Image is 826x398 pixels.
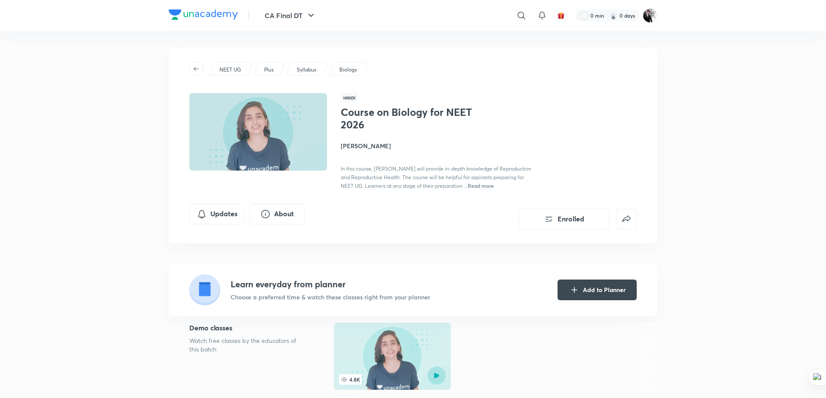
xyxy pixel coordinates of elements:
span: 4.8K [339,374,362,385]
span: In this course, [PERSON_NAME] will provide in-depth knowledge of Reproduction and Reproductive He... [341,165,531,189]
p: Biology [339,66,357,74]
button: Enrolled [519,209,609,230]
img: Thumbnail [188,92,328,171]
a: Company Logo [169,9,238,22]
p: Choose a preferred time & watch these classes right from your planner [231,292,430,302]
a: Syllabus [296,66,318,74]
button: CA Final DT [259,7,321,24]
span: Read more [468,182,494,189]
a: Biology [338,66,359,74]
button: Updates [189,204,244,224]
span: Hindi [341,93,358,103]
p: Watch free classes by the educators of this batch [189,336,306,354]
button: false [616,209,637,230]
a: Plus [263,66,275,74]
h4: Learn everyday from planner [231,278,430,291]
button: About [250,204,305,224]
h5: Demo classes [189,323,306,333]
h4: [PERSON_NAME] [341,141,533,150]
p: Plus [264,66,274,74]
button: avatar [554,9,568,22]
img: Nagesh M [643,8,657,23]
img: streak [609,11,618,20]
img: Company Logo [169,9,238,20]
img: avatar [557,12,565,19]
p: NEET UG [219,66,241,74]
h1: Course on Biology for NEET 2026 [341,106,481,131]
p: Syllabus [297,66,316,74]
a: NEET UG [218,66,243,74]
button: Add to Planner [558,280,637,300]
